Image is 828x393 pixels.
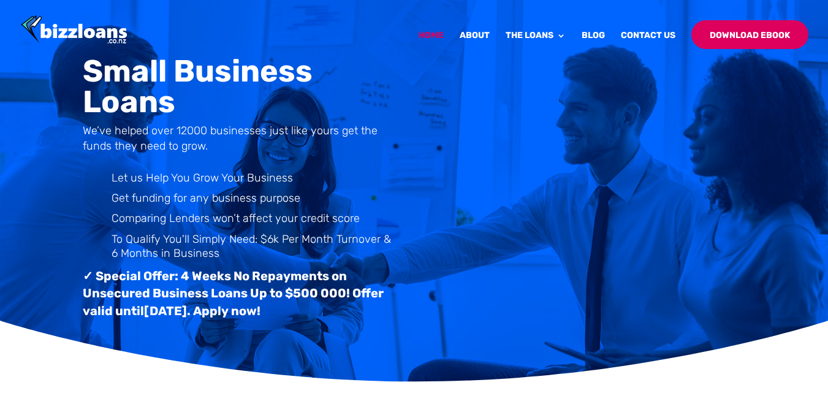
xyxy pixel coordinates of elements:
img: Bizzloans New Zealand [21,15,127,45]
span: Comparing Lenders won’t affect your credit score [112,212,360,225]
a: Contact Us [621,31,675,60]
a: Blog [582,31,605,60]
h4: We’ve helped over 12000 businesses just like yours get the funds they need to grow. [83,123,396,160]
a: About [460,31,490,60]
span: Get funding for any business purpose [112,191,300,205]
h1: Small Business Loans [83,56,396,123]
span: [DATE] [144,303,187,318]
a: Home [419,31,444,60]
span: To Qualify You'll Simply Need: $6k Per Month Turnover & 6 Months in Business [112,232,391,260]
a: The Loans [506,31,566,60]
span: Let us Help You Grow Your Business [112,171,293,185]
a: Download Ebook [691,20,808,49]
h3: ✓ Special Offer: 4 Weeks No Repayments on Unsecured Business Loans Up to $500 000! Offer valid un... [83,267,396,326]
